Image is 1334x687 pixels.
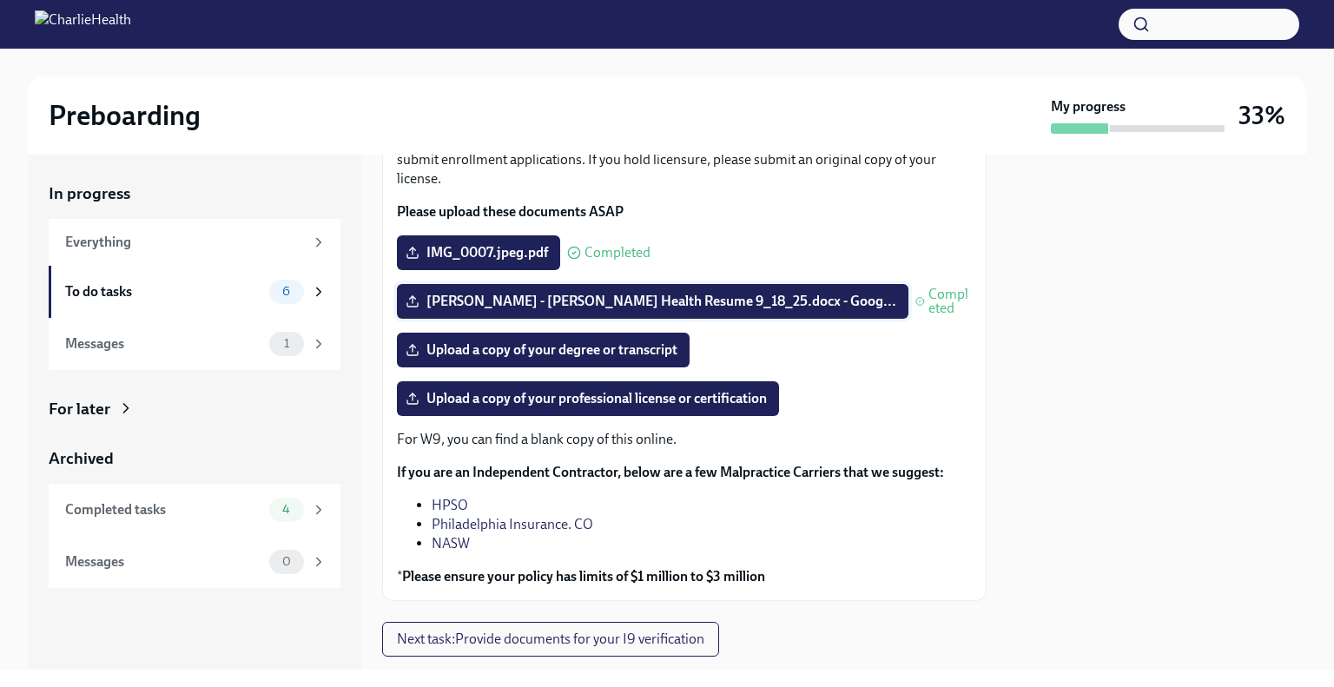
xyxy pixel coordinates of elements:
a: Philadelphia Insurance. CO [432,516,593,532]
div: For later [49,398,110,420]
a: Archived [49,447,340,470]
span: 0 [272,555,301,568]
a: Messages1 [49,318,340,370]
span: 1 [274,337,300,350]
a: HPSO [432,497,468,513]
div: Messages [65,334,262,353]
a: Completed tasks4 [49,484,340,536]
span: Completed [928,287,972,315]
span: [PERSON_NAME] - [PERSON_NAME] Health Resume 9_18_25.docx - Goog... [409,293,896,310]
strong: My progress [1051,97,1126,116]
span: IMG_0007.jpeg.pdf [409,244,548,261]
div: Completed tasks [65,500,262,519]
div: To do tasks [65,282,262,301]
button: Next task:Provide documents for your I9 verification [382,622,719,657]
label: Upload a copy of your professional license or certification [397,381,779,416]
span: Upload a copy of your degree or transcript [409,341,677,359]
h2: Preboarding [49,98,201,133]
a: In progress [49,182,340,205]
span: Completed [584,246,650,260]
div: Messages [65,552,262,571]
p: The following documents are needed to complete your contractor profile and, in some cases, to sub... [397,131,972,188]
span: 6 [272,285,300,298]
label: Upload a copy of your degree or transcript [397,333,690,367]
a: Messages0 [49,536,340,588]
label: IMG_0007.jpeg.pdf [397,235,560,270]
a: To do tasks6 [49,266,340,318]
span: Upload a copy of your professional license or certification [409,390,767,407]
a: For later [49,398,340,420]
div: Everything [65,233,304,252]
strong: Please upload these documents ASAP [397,203,624,220]
span: Next task : Provide documents for your I9 verification [397,631,704,648]
strong: If you are an Independent Contractor, below are a few Malpractice Carriers that we suggest: [397,464,944,480]
span: 4 [272,503,300,516]
a: Everything [49,219,340,266]
img: CharlieHealth [35,10,131,38]
strong: Please ensure your policy has limits of $1 million to $3 million [402,568,765,585]
h3: 33% [1238,100,1285,131]
label: [PERSON_NAME] - [PERSON_NAME] Health Resume 9_18_25.docx - Goog... [397,284,908,319]
p: For W9, you can find a blank copy of this online. [397,430,972,449]
a: NASW [432,535,470,552]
